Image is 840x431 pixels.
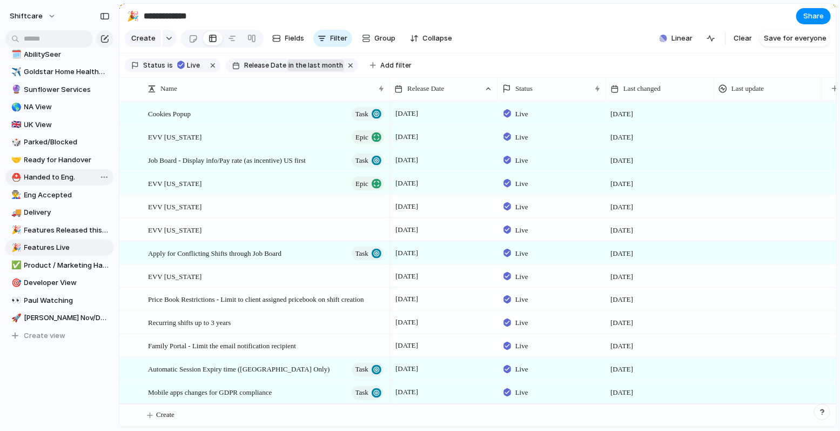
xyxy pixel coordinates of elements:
button: 🎲 [10,137,21,148]
div: ✅ [11,259,19,271]
span: Live [515,201,528,212]
button: 🌎 [10,102,21,112]
span: [DATE] [610,271,633,282]
a: 🚀[PERSON_NAME] Nov/Dec List [5,310,113,326]
button: Linear [655,30,697,47]
div: 🗓️AbilitySeer [5,47,113,63]
a: 🎉Features Released this week [5,222,113,238]
button: Epic [352,176,384,190]
span: Task [355,385,368,400]
div: 🚚 [11,207,19,219]
button: Task [352,246,384,260]
span: Features Live [24,242,110,253]
span: UK View [24,120,110,130]
div: 🗓️ [11,48,19,61]
button: Filter [313,30,352,47]
div: 👨‍🏭 [11,189,19,201]
span: Delivery [24,207,110,218]
span: [DATE] [610,155,633,165]
span: Release Date [407,83,444,94]
span: Live [515,341,528,352]
span: [DATE] [610,131,633,142]
span: Parked/Blocked [24,137,110,148]
span: in the last month [288,61,343,70]
span: NA View [24,102,110,112]
span: [DATE] [610,178,633,189]
button: 👀 [10,295,21,306]
span: Automatic Session Expiry time ([GEOGRAPHIC_DATA] Only) [148,362,330,375]
button: ✈️ [10,67,21,77]
span: Live [515,294,528,305]
button: is [165,59,175,71]
div: 🎉Features Live [5,240,113,256]
span: Fields [285,33,305,44]
span: Live [515,248,528,258]
span: Handed to Eng. [24,172,110,183]
div: 👀 [11,294,19,307]
a: ✈️Goldstar Home Healthcare [5,64,113,80]
button: 🗓️ [10,49,21,60]
div: 🌎 [11,101,19,114]
span: Live [515,224,528,235]
div: 🎲Parked/Blocked [5,134,113,150]
button: 🔮 [10,84,21,95]
span: is [167,61,173,70]
span: [DATE] [610,317,633,328]
span: Paul Watching [24,295,110,306]
button: 🚀 [10,313,21,323]
button: Group [357,30,401,47]
button: 👨‍🏭 [10,190,21,201]
div: 🎉 [11,224,19,236]
button: 🚚 [10,207,21,218]
button: 🎉 [10,225,21,236]
span: AbilitySeer [24,49,110,60]
span: Live [515,108,528,119]
span: Job Board - Display info/Pay rate (as incentive) US first [148,153,306,165]
span: Family Portal - Limit the email notification recipient [148,339,296,352]
button: Task [352,362,384,376]
a: 🌎NA View [5,99,113,115]
span: [DATE] [393,176,421,189]
a: ✅Product / Marketing Handover [5,257,113,274]
span: Live [187,61,200,70]
div: 👀Paul Watching [5,293,113,309]
button: in the last month [287,59,344,71]
span: Last changed [623,83,661,94]
span: [DATE] [393,293,421,306]
span: Live [515,155,528,165]
span: [DATE] [610,201,633,212]
span: Filter [331,33,348,44]
span: [DATE] [393,153,421,166]
span: [DATE] [393,316,421,329]
a: ⛑️Handed to Eng. [5,169,113,185]
span: Share [803,11,824,22]
div: 🔮Sunflower Services [5,82,113,98]
button: 🤝 [10,155,21,165]
span: Release Date [244,61,286,70]
a: 👨‍🏭Eng Accepted [5,187,113,203]
button: shiftcare [5,8,62,25]
button: 🎉 [124,8,142,25]
span: Task [355,152,368,168]
span: Apply for Conflicting Shifts through Job Board [148,246,281,258]
div: ⛑️ [11,171,19,184]
span: Mobile apps changes for GDPR compliance [148,386,272,398]
span: Ready for Handover [24,155,110,165]
span: Epic [355,176,368,191]
span: Live [515,271,528,282]
span: Last update [731,83,764,94]
span: Live [515,178,528,189]
button: Share [796,8,831,24]
span: Create [156,410,174,421]
a: 🤝Ready for Handover [5,152,113,168]
button: ⛑️ [10,172,21,183]
button: 🇬🇧 [10,120,21,130]
span: Developer View [24,277,110,288]
a: 🎯Developer View [5,275,113,291]
span: Cookies Popup [148,107,191,119]
div: 🎲 [11,136,19,149]
span: [DATE] [393,269,421,282]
